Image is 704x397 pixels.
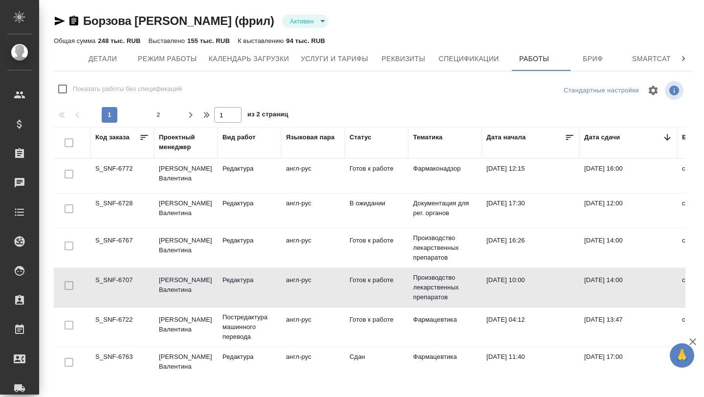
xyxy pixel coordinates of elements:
span: Реквизиты [380,53,427,65]
td: Готов к работе [345,159,408,193]
p: Общая сумма [54,37,98,44]
p: К выставлению [238,37,286,44]
td: [DATE] 16:00 [579,159,677,193]
span: из 2 страниц [247,109,288,123]
td: [PERSON_NAME] Валентина [154,194,218,228]
p: 155 тыс. RUB [187,37,230,44]
td: [DATE] 04:12 [482,310,579,344]
td: [DATE] 12:00 [579,194,677,228]
p: Редактура [222,352,276,362]
a: Борзова [PERSON_NAME] (фрил) [83,14,274,27]
div: Код заказа [95,132,130,142]
p: Документация для рег. органов [413,198,477,218]
td: Готов к работе [345,270,408,305]
td: S_SNF-6722 [90,310,154,344]
button: Скопировать ссылку [68,15,80,27]
p: 94 тыс. RUB [286,37,325,44]
div: split button [561,83,641,98]
td: [PERSON_NAME] Валентина [154,310,218,344]
div: Статус [350,132,372,142]
p: Постредактура машинного перевода [222,312,276,342]
td: [DATE] 10:00 [482,270,579,305]
td: англ-рус [281,194,345,228]
p: Фармацевтика [413,315,477,325]
td: англ-рус [281,347,345,381]
td: [DATE] 17:30 [482,194,579,228]
td: [PERSON_NAME] Валентина [154,347,218,381]
div: Дата сдачи [584,132,620,142]
td: Готов к работе [345,231,408,265]
td: Готов к работе [345,310,408,344]
td: [PERSON_NAME] Валентина [154,159,218,193]
div: Дата начала [486,132,526,142]
span: Работы [511,53,558,65]
span: Smartcat [628,53,675,65]
td: [DATE] 13:47 [579,310,677,344]
td: англ-рус [281,270,345,305]
p: Фармацевтика [413,352,477,362]
button: 🙏 [670,343,694,368]
div: Вид работ [222,132,256,142]
button: 2 [151,107,166,123]
p: Редактура [222,236,276,245]
div: Тематика [413,132,442,142]
button: Активен [287,17,317,25]
td: [DATE] 17:00 [579,347,677,381]
td: англ-рус [281,159,345,193]
span: Бриф [570,53,616,65]
p: Фармаконадзор [413,164,477,174]
span: Услуги и тарифы [301,53,368,65]
p: Производство лекарственных препаратов [413,233,477,263]
span: Календарь загрузки [209,53,289,65]
td: [PERSON_NAME] Валентина [154,270,218,305]
td: S_SNF-6728 [90,194,154,228]
span: Посмотреть информацию [665,81,685,100]
td: англ-рус [281,231,345,265]
div: Языковая пара [286,132,335,142]
p: 248 тыс. RUB [98,37,140,44]
td: [DATE] 11:40 [482,347,579,381]
button: Скопировать ссылку для ЯМессенджера [54,15,66,27]
td: [DATE] 14:00 [579,270,677,305]
td: [DATE] 16:26 [482,231,579,265]
p: Редактура [222,198,276,208]
p: Редактура [222,164,276,174]
span: Детали [79,53,126,65]
p: Редактура [222,275,276,285]
span: Настроить таблицу [641,79,665,102]
td: S_SNF-6767 [90,231,154,265]
div: Проектный менеджер [159,132,213,152]
span: 🙏 [674,345,690,366]
td: [DATE] 14:00 [579,231,677,265]
span: Режим работы [138,53,197,65]
td: S_SNF-6772 [90,159,154,193]
td: S_SNF-6707 [90,270,154,305]
td: англ-рус [281,310,345,344]
td: В ожидании [345,194,408,228]
td: Сдан [345,347,408,381]
p: Производство лекарственных препаратов [413,273,477,302]
td: S_SNF-6763 [90,347,154,381]
div: Активен [282,15,329,28]
td: [DATE] 12:15 [482,159,579,193]
span: Показать работы без спецификаций [73,84,182,94]
p: Выставлено [149,37,188,44]
td: [PERSON_NAME] Валентина [154,231,218,265]
span: Спецификации [439,53,499,65]
span: 2 [151,110,166,120]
